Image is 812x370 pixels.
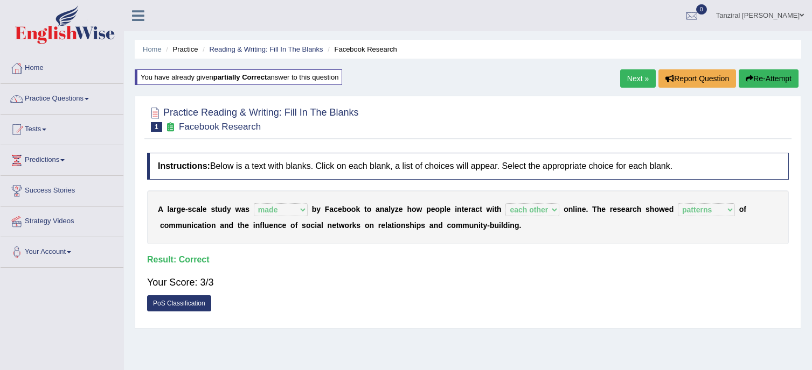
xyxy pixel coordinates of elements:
[181,205,185,214] b: e
[265,221,269,230] b: u
[1,115,123,141] a: Tests
[147,153,789,180] h4: Below is a text with blanks. Click on each blank, a list of choices will appear. Select the appro...
[151,122,162,132] span: 1
[332,221,336,230] b: e
[187,221,192,230] b: n
[160,221,164,230] b: c
[613,205,617,214] b: e
[658,69,736,88] button: Report Question
[222,205,227,214] b: d
[457,205,462,214] b: n
[1,176,123,203] a: Success Stories
[240,221,245,230] b: h
[376,205,380,214] b: a
[345,221,350,230] b: o
[601,205,606,214] b: e
[739,205,744,214] b: o
[475,205,480,214] b: c
[744,205,746,214] b: f
[135,69,342,85] div: You have already given answer to this question
[508,221,510,230] b: i
[316,205,321,214] b: y
[163,44,198,54] li: Practice
[499,221,501,230] b: i
[356,221,360,230] b: s
[429,221,434,230] b: a
[617,205,621,214] b: s
[610,205,613,214] b: r
[471,205,476,214] b: a
[515,221,519,230] b: g
[440,205,445,214] b: p
[177,205,182,214] b: g
[147,255,789,265] h4: Result:
[204,221,206,230] b: i
[665,205,669,214] b: e
[387,221,392,230] b: a
[469,221,474,230] b: u
[669,205,674,214] b: d
[739,69,799,88] button: Re-Attempt
[147,269,789,295] div: Your Score: 3/3
[417,221,421,230] b: p
[421,221,425,230] b: s
[410,221,414,230] b: h
[438,221,443,230] b: d
[494,205,497,214] b: t
[229,221,234,230] b: d
[206,221,211,230] b: o
[407,205,412,214] b: h
[164,221,169,230] b: o
[147,295,211,311] a: PoS Classification
[586,205,588,214] b: .
[185,205,188,214] b: -
[211,205,215,214] b: s
[621,205,626,214] b: e
[445,205,447,214] b: l
[147,105,359,132] h2: Practice Reading & Writing: Fill In The Blanks
[235,205,241,214] b: w
[273,221,278,230] b: n
[474,221,478,230] b: n
[260,221,262,230] b: f
[401,221,406,230] b: n
[455,205,457,214] b: i
[351,205,356,214] b: o
[501,221,503,230] b: l
[306,221,311,230] b: o
[384,205,388,214] b: a
[325,44,397,54] li: Facebook Research
[462,205,464,214] b: t
[213,73,267,81] b: partially correct
[577,205,582,214] b: n
[412,205,417,214] b: o
[487,221,490,230] b: -
[654,205,659,214] b: o
[629,205,632,214] b: r
[282,221,286,230] b: e
[169,221,175,230] b: m
[220,221,224,230] b: a
[321,221,323,230] b: l
[637,205,642,214] b: h
[369,221,374,230] b: n
[315,221,317,230] b: i
[165,122,176,132] small: Exam occurring question
[385,221,387,230] b: l
[650,205,655,214] b: h
[646,205,650,214] b: s
[356,205,360,214] b: k
[597,205,602,214] b: h
[317,221,321,230] b: a
[188,205,192,214] b: s
[367,205,372,214] b: o
[198,221,202,230] b: a
[456,221,462,230] b: m
[414,221,417,230] b: i
[193,221,198,230] b: c
[497,205,502,214] b: h
[426,205,431,214] b: p
[478,221,481,230] b: i
[211,221,216,230] b: n
[338,205,342,214] b: e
